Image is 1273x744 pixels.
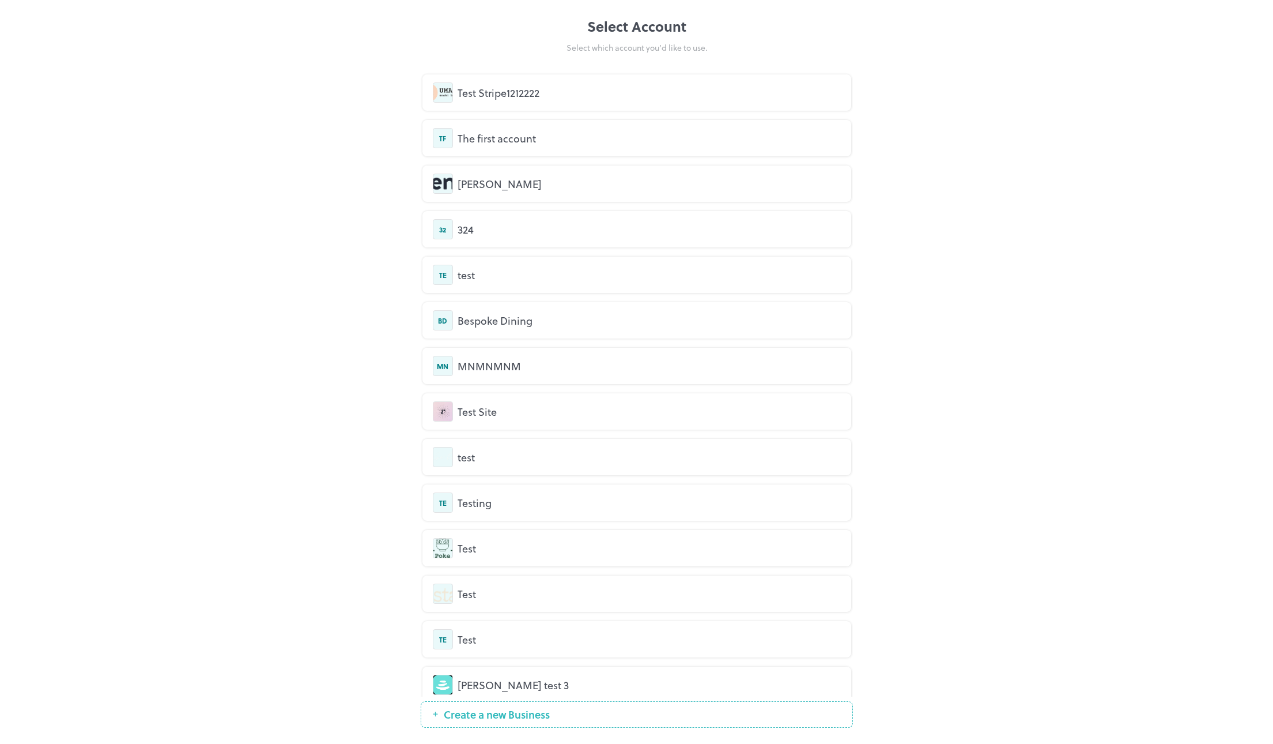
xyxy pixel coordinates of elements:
[458,313,841,328] div: Bespoke Dining
[433,402,452,421] img: avatar
[458,267,841,283] div: test
[458,404,841,419] div: Test Site
[433,629,453,649] div: TE
[421,42,853,54] div: Select which account you’d like to use.
[433,83,452,102] img: avatar
[421,701,853,728] button: Create a new Business
[421,16,853,37] div: Select Account
[433,539,452,558] img: avatar
[433,128,453,148] div: TF
[458,540,841,556] div: Test
[458,495,841,510] div: Testing
[458,586,841,602] div: Test
[433,356,453,376] div: MN
[438,709,556,720] span: Create a new Business
[458,677,841,693] div: [PERSON_NAME] test 3
[433,265,453,285] div: TE
[458,85,841,100] div: Test Stripe1212222
[458,449,841,465] div: test
[433,675,452,694] img: avatar
[458,358,841,374] div: MNMNMNM
[433,219,453,239] div: 32
[433,584,452,603] img: avatar
[433,310,453,330] div: BD
[458,632,841,647] div: Test
[458,176,841,191] div: [PERSON_NAME]
[458,221,841,237] div: 324
[433,493,453,513] div: TE
[433,448,452,467] img: avatar
[433,174,452,193] img: avatar
[458,130,841,146] div: The first account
